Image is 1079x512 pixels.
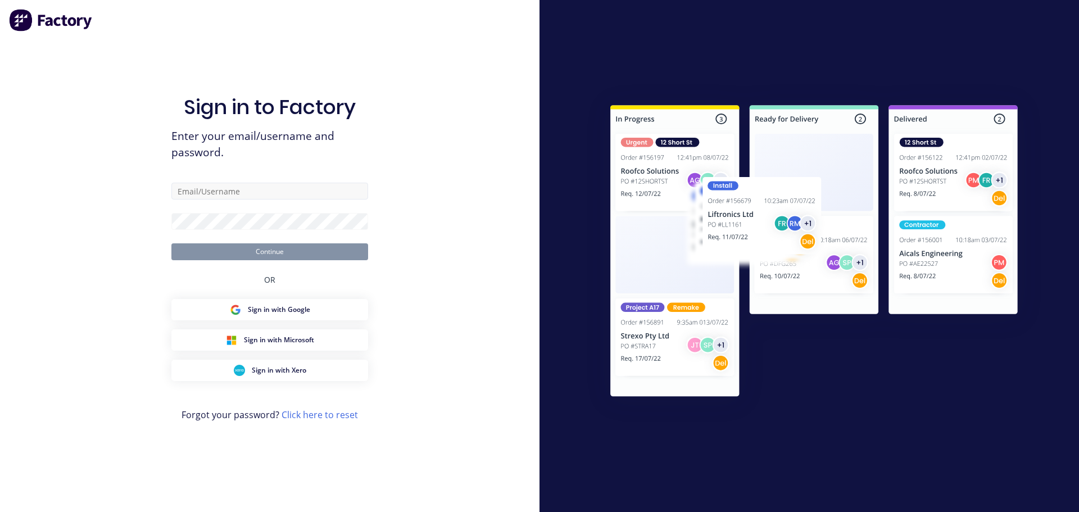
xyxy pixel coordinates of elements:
[171,360,368,381] button: Xero Sign inSign in with Xero
[230,304,241,315] img: Google Sign in
[234,365,245,376] img: Xero Sign in
[264,260,275,299] div: OR
[182,408,358,422] span: Forgot your password?
[282,409,358,421] a: Click here to reset
[171,243,368,260] button: Continue
[244,335,314,345] span: Sign in with Microsoft
[184,95,356,119] h1: Sign in to Factory
[171,128,368,161] span: Enter your email/username and password.
[171,299,368,320] button: Google Sign inSign in with Google
[9,9,93,31] img: Factory
[171,183,368,200] input: Email/Username
[171,329,368,351] button: Microsoft Sign inSign in with Microsoft
[252,365,306,375] span: Sign in with Xero
[248,305,310,315] span: Sign in with Google
[226,334,237,346] img: Microsoft Sign in
[586,83,1042,423] img: Sign in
